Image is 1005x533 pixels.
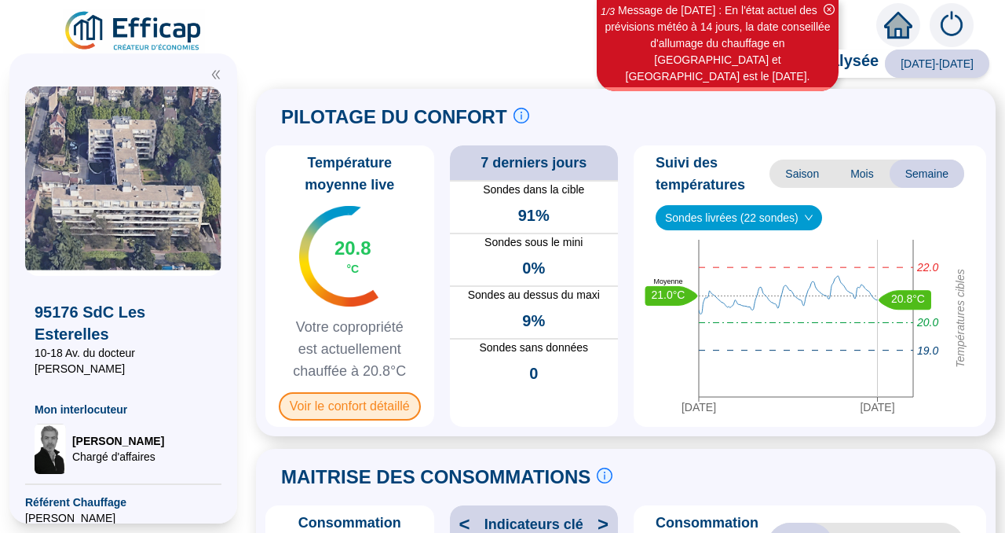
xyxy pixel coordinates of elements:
img: indicateur températures [299,206,378,307]
span: Votre copropriété est actuellement chauffée à 20.8°C [272,316,428,382]
span: 9% [522,310,545,332]
span: 0 [529,362,538,384]
span: 91% [518,204,550,226]
span: Sondes sous le mini [450,234,619,251]
span: close-circle [824,4,835,15]
span: Semaine [890,160,964,188]
span: Sondes dans la cible [450,182,619,198]
span: Sondes sans données [450,340,619,356]
span: [DATE]-[DATE] [885,50,989,78]
span: down [804,213,813,222]
span: info-circle [597,468,612,483]
tspan: 20.0 [916,316,938,329]
span: [PERSON_NAME] [72,433,164,449]
span: Référent Chauffage [25,494,221,510]
img: Chargé d'affaires [35,424,66,474]
span: Sondes livrées (22 sondes) [665,206,813,230]
img: efficap energie logo [63,9,205,53]
span: Saison [769,160,835,188]
span: Température moyenne live [272,152,428,196]
span: 95176 SdC Les Esterelles [35,301,212,345]
div: Message de [DATE] : En l'état actuel des prévisions météo à 14 jours, la date conseillée d'alluma... [599,2,836,85]
span: Voir le confort détaillé [279,392,421,421]
span: 0% [522,257,545,279]
text: 20.8°C [891,292,925,305]
i: 1 / 3 [601,6,615,17]
tspan: [DATE] [860,401,894,414]
span: PILOTAGE DU CONFORT [281,105,507,130]
span: Chargé d'affaires [72,449,164,465]
tspan: 22.0 [916,261,938,274]
tspan: 19.0 [917,344,938,357]
span: Mois [835,160,890,188]
span: °C [346,261,359,277]
span: double-left [210,69,221,80]
tspan: [DATE] [682,401,716,414]
tspan: Températures cibles [954,269,967,368]
span: MAITRISE DES CONSOMMATIONS [281,465,590,490]
span: Mon interlocuteur [35,402,212,417]
span: Sondes au dessus du maxi [450,287,619,303]
span: info-circle [513,108,529,123]
span: 20.8 [334,236,371,261]
text: Moyenne [653,278,682,285]
span: 7 derniers jours [481,152,587,174]
span: Suivi des températures [656,152,769,196]
span: [PERSON_NAME] [25,510,221,526]
text: 21.0°C [652,289,685,301]
img: alerts [930,3,974,47]
span: home [884,11,912,39]
span: 10-18 Av. du docteur [PERSON_NAME] [35,345,212,377]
